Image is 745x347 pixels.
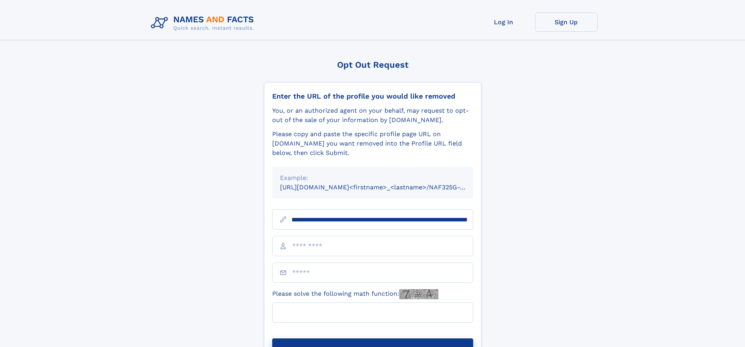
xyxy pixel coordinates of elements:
[272,92,473,101] div: Enter the URL of the profile you would like removed
[535,13,598,32] a: Sign Up
[272,106,473,125] div: You, or an authorized agent on your behalf, may request to opt-out of the sale of your informatio...
[272,129,473,158] div: Please copy and paste the specific profile page URL on [DOMAIN_NAME] you want removed into the Pr...
[472,13,535,32] a: Log In
[264,60,481,70] div: Opt Out Request
[280,183,488,191] small: [URL][DOMAIN_NAME]<firstname>_<lastname>/NAF325G-xxxxxxxx
[148,13,260,34] img: Logo Names and Facts
[280,173,465,183] div: Example:
[272,289,438,299] label: Please solve the following math function:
